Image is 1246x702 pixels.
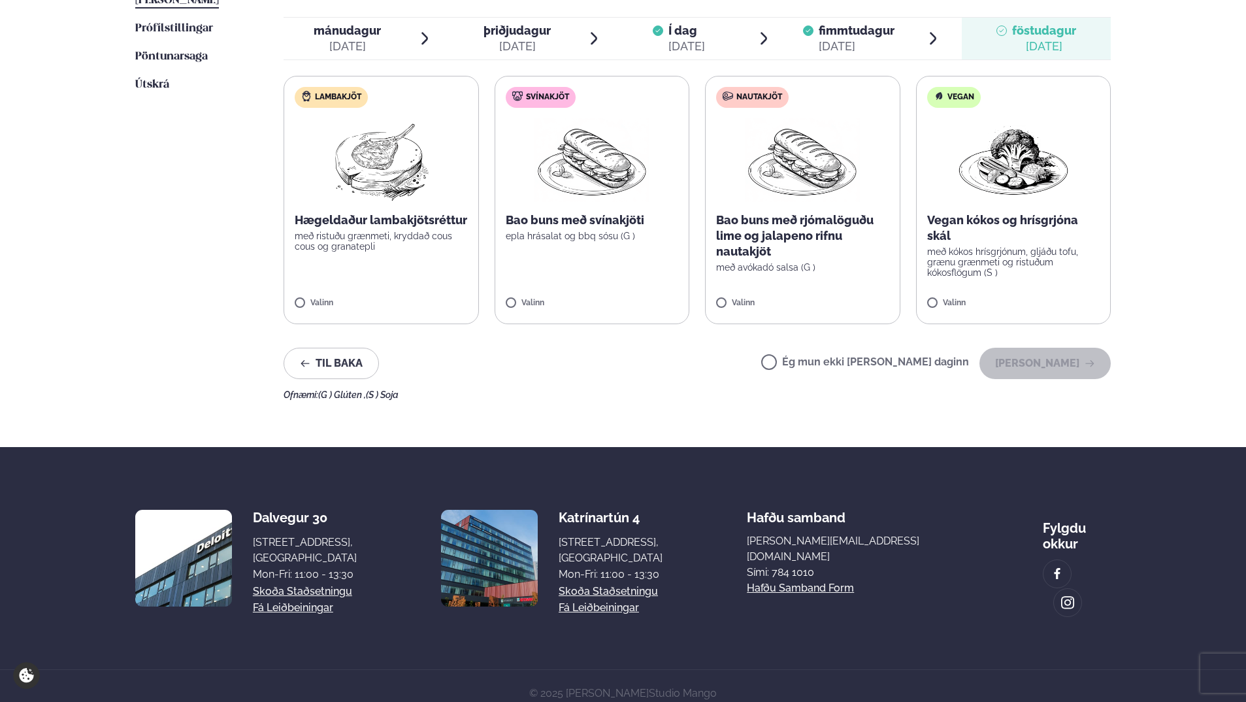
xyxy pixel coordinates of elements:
[1060,595,1075,610] img: image alt
[323,118,439,202] img: Lamb-Meat.png
[747,580,854,596] a: Hafðu samband form
[253,510,357,526] div: Dalvegur 30
[284,348,379,379] button: Til baka
[135,79,169,90] span: Útskrá
[301,91,312,101] img: Lamb.svg
[484,24,551,37] span: þriðjudagur
[295,231,468,252] p: með ristuðu grænmeti, kryddað cous cous og granatepli
[253,567,357,582] div: Mon-Fri: 11:00 - 13:30
[366,390,399,400] span: (S ) Soja
[559,584,658,599] a: Skoða staðsetningu
[534,118,649,202] img: Panini.png
[526,92,569,103] span: Svínakjöt
[559,600,639,616] a: Fá leiðbeiningar
[135,49,208,65] a: Pöntunarsaga
[819,24,894,37] span: fimmtudagur
[927,212,1100,244] p: Vegan kókos og hrísgrjóna skál
[506,231,679,241] p: epla hrásalat og bbq sósu (G )
[315,92,361,103] span: Lambakjöt
[135,77,169,93] a: Útskrá
[716,262,889,273] p: með avókadó salsa (G )
[135,510,232,607] img: image alt
[253,535,357,566] div: [STREET_ADDRESS], [GEOGRAPHIC_DATA]
[668,23,705,39] span: Í dag
[1012,39,1076,54] div: [DATE]
[253,600,333,616] a: Fá leiðbeiningar
[716,212,889,259] p: Bao buns með rjómalöguðu lime og jalapeno rifnu nautakjöt
[314,39,381,54] div: [DATE]
[747,565,959,580] p: Sími: 784 1010
[506,212,679,228] p: Bao buns með svínakjöti
[529,687,717,699] span: © 2025 [PERSON_NAME]
[253,584,352,599] a: Skoða staðsetningu
[559,510,663,526] div: Katrínartún 4
[819,39,894,54] div: [DATE]
[13,662,40,689] a: Cookie settings
[284,390,1111,400] div: Ofnæmi:
[559,567,663,582] div: Mon-Fri: 11:00 - 13:30
[441,510,538,607] img: image alt
[927,246,1100,278] p: með kókos hrísgrjónum, gljáðu tofu, grænu grænmeti og ristuðum kókosflögum (S )
[1043,510,1111,552] div: Fylgdu okkur
[1043,560,1071,588] a: image alt
[1050,567,1064,582] img: image alt
[295,212,468,228] p: Hægeldaður lambakjötsréttur
[747,499,845,526] span: Hafðu samband
[318,390,366,400] span: (G ) Glúten ,
[484,39,551,54] div: [DATE]
[135,51,208,62] span: Pöntunarsaga
[1054,589,1081,616] a: image alt
[736,92,782,103] span: Nautakjöt
[934,91,944,101] img: Vegan.svg
[747,533,959,565] a: [PERSON_NAME][EMAIL_ADDRESS][DOMAIN_NAME]
[135,23,213,34] span: Prófílstillingar
[745,118,860,202] img: Panini.png
[314,24,381,37] span: mánudagur
[668,39,705,54] div: [DATE]
[1012,24,1076,37] span: föstudagur
[649,687,717,699] a: Studio Mango
[979,348,1111,379] button: [PERSON_NAME]
[947,92,974,103] span: Vegan
[956,118,1071,202] img: Vegan.png
[135,21,213,37] a: Prófílstillingar
[512,91,523,101] img: pork.svg
[723,91,733,101] img: beef.svg
[559,535,663,566] div: [STREET_ADDRESS], [GEOGRAPHIC_DATA]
